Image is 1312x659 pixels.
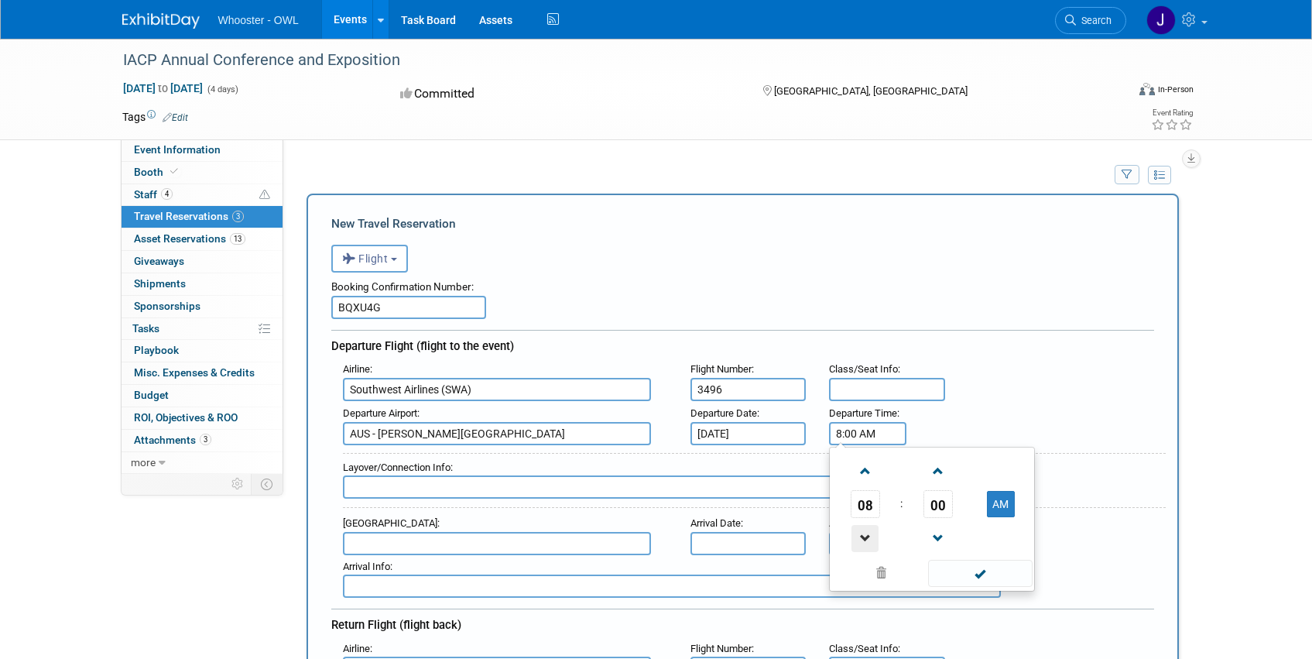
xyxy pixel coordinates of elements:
span: Arrival Info [343,561,390,572]
small: : [690,643,754,654]
a: Asset Reservations13 [122,228,283,250]
span: to [156,82,170,94]
img: Format-Inperson.png [1139,83,1155,95]
a: Attachments3 [122,430,283,451]
small: : [690,363,754,375]
td: : [897,490,906,518]
span: Budget [134,389,169,401]
i: Booth reservation complete [170,167,178,176]
span: Sponsorships [134,300,200,312]
span: Flight Number [690,643,752,654]
a: Booth [122,162,283,184]
i: Filter by Traveler [1122,170,1132,180]
span: Arrival Date [690,517,741,529]
td: Personalize Event Tab Strip [224,474,252,494]
span: Class/Seat Info [829,643,898,654]
span: more [131,456,156,469]
span: Giveaways [134,255,184,267]
span: Return Flight (flight back) [331,618,461,632]
a: Budget [122,385,283,407]
span: [DATE] [DATE] [122,81,204,95]
span: Airline [343,643,370,654]
span: Attachments [134,434,211,446]
span: Layover/Connection Info [343,462,450,473]
small: : [690,407,759,419]
small: : [343,643,372,654]
small: : [829,363,900,375]
div: In-Person [1157,84,1194,95]
a: Playbook [122,340,283,362]
span: Tasks [132,322,159,335]
a: Sponsorships [122,296,283,317]
div: Committed [396,81,738,108]
span: Departure Airport [343,407,417,419]
span: 4 [161,188,173,200]
a: Event Information [122,139,283,161]
span: Potential Scheduling Conflict -- at least one attendee is tagged in another overlapping event. [259,188,270,202]
small: : [343,561,392,572]
a: Increment Hour [851,451,880,490]
div: Event Rating [1151,109,1193,117]
a: Search [1055,7,1126,34]
span: Airline [343,363,370,375]
a: Shipments [122,273,283,295]
span: Asset Reservations [134,232,245,245]
span: Whooster - OWL [218,14,299,26]
span: 3 [232,211,244,222]
small: : [829,643,900,654]
span: Staff [134,188,173,201]
span: Booth [134,166,181,178]
a: Misc. Expenses & Credits [122,362,283,384]
span: 3 [200,434,211,445]
a: Decrement Hour [851,518,880,558]
a: Travel Reservations3 [122,206,283,228]
img: ExhibitDay [122,13,200,29]
small: : [829,407,899,419]
a: Staff4 [122,184,283,206]
small: : [343,462,453,473]
div: IACP Annual Conference and Exposition [118,46,1103,74]
span: Class/Seat Info [829,363,898,375]
small: : [343,407,420,419]
a: Clear selection [833,563,929,585]
a: more [122,452,283,474]
span: Playbook [134,344,179,356]
span: Pick Minute [923,490,953,518]
button: AM [987,491,1015,517]
span: Search [1076,15,1112,26]
td: Toggle Event Tabs [251,474,283,494]
span: ROI, Objectives & ROO [134,411,238,424]
span: Departure Time [829,407,897,419]
small: : [690,517,743,529]
span: Departure Flight (flight to the event) [331,339,514,353]
span: Travel Reservations [134,210,244,222]
small: : [343,517,440,529]
a: Giveaways [122,251,283,273]
span: Misc. Expenses & Credits [134,366,255,379]
span: Pick Hour [851,490,880,518]
span: Event Information [134,143,221,156]
span: Departure Date [690,407,757,419]
td: Tags [122,109,188,125]
div: New Travel Reservation [331,215,1154,232]
div: Booking Confirmation Number: [331,273,1154,296]
span: 13 [230,233,245,245]
a: ROI, Objectives & ROO [122,407,283,429]
span: [GEOGRAPHIC_DATA], [GEOGRAPHIC_DATA] [774,85,968,97]
a: Done [927,564,1033,585]
span: [GEOGRAPHIC_DATA] [343,517,437,529]
span: Flight Number [690,363,752,375]
a: Edit [163,112,188,123]
body: Rich Text Area. Press ALT-0 for help. [9,6,800,22]
span: (4 days) [206,84,238,94]
img: John Holsinger [1146,5,1176,35]
button: Flight [331,245,408,273]
a: Tasks [122,318,283,340]
span: Flight [342,252,389,265]
div: Event Format [1035,81,1194,104]
span: Shipments [134,277,186,290]
small: : [343,363,372,375]
a: Increment Minute [923,451,953,490]
a: Decrement Minute [923,518,953,558]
